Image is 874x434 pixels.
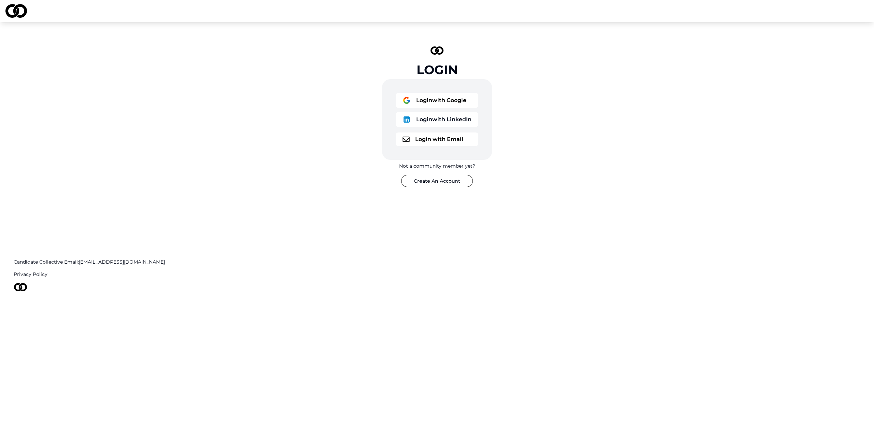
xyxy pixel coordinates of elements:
[14,271,860,278] a: Privacy Policy
[396,112,478,127] button: logoLoginwith LinkedIn
[14,258,860,265] a: Candidate Collective Email:[EMAIL_ADDRESS][DOMAIN_NAME]
[403,115,411,124] img: logo
[5,4,27,18] img: logo
[396,93,478,108] button: logoLoginwith Google
[396,132,478,146] button: logoLogin with Email
[399,163,475,169] div: Not a community member yet?
[403,137,410,142] img: logo
[431,46,443,55] img: logo
[403,96,411,104] img: logo
[79,259,165,265] span: [EMAIL_ADDRESS][DOMAIN_NAME]
[417,63,458,76] div: Login
[401,175,473,187] button: Create An Account
[14,283,27,291] img: logo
